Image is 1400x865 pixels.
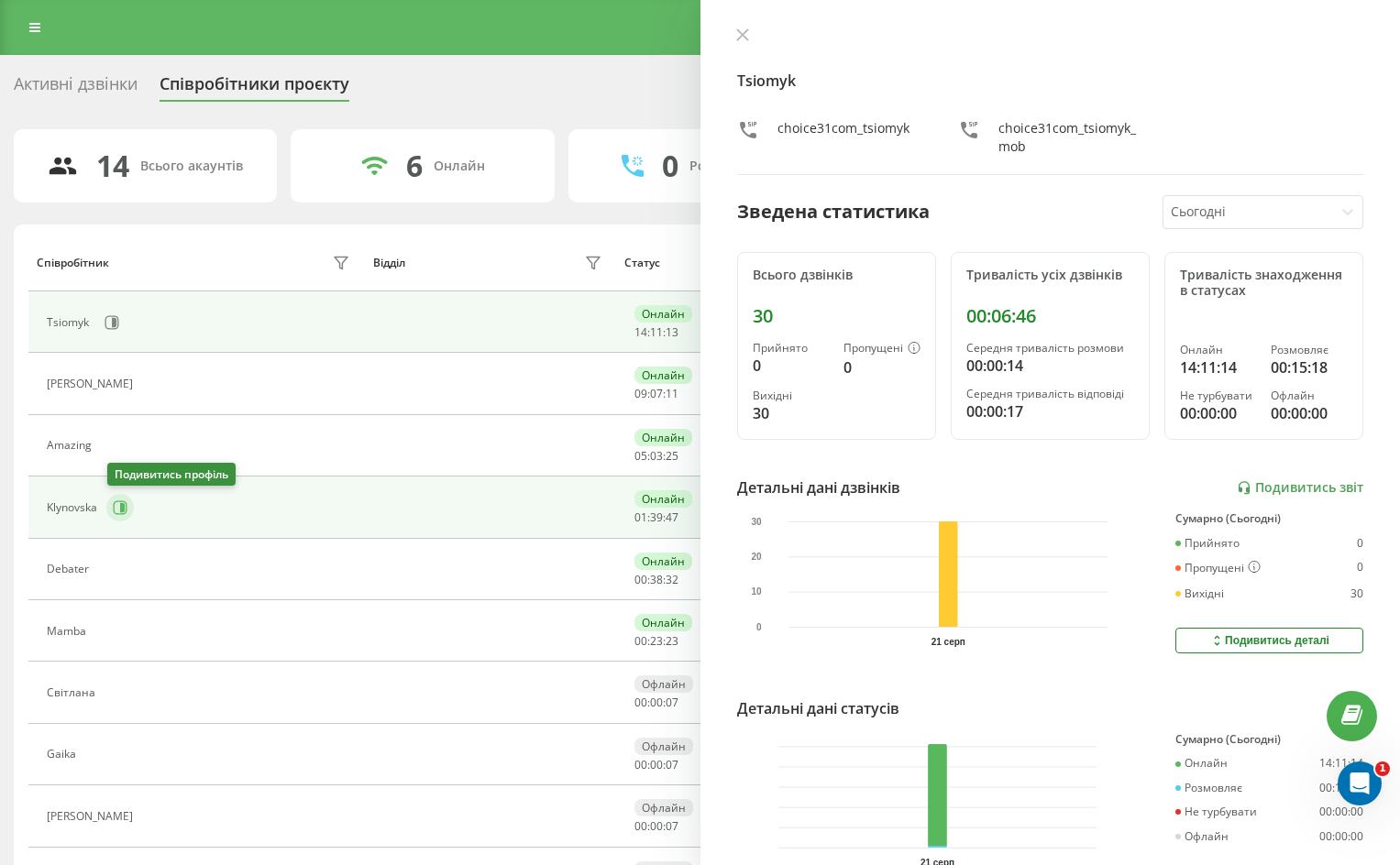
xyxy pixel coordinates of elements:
span: 00 [650,695,663,710]
div: 00:00:00 [1319,830,1363,843]
div: Сумарно (Сьогодні) [1175,733,1363,746]
div: 00:15:18 [1271,356,1348,378]
div: 00:00:00 [1319,805,1363,818]
div: 0 [1357,537,1363,550]
div: Сумарно (Сьогодні) [1175,512,1363,525]
div: Прийнято [1175,537,1240,550]
span: 07 [666,695,678,710]
div: Офлайн [634,738,693,755]
div: 0 [662,148,678,183]
div: 14:11:14 [1180,356,1257,378]
div: 30 [753,305,920,327]
div: Активні дзвінки [14,74,138,103]
div: Всього дзвінків [753,268,920,283]
button: Подивитись деталі [1175,628,1363,653]
div: Онлайн [434,159,485,174]
div: Не турбувати [1175,805,1257,818]
div: : : [634,759,678,772]
div: 14 [96,148,129,183]
div: 30 [1350,587,1363,600]
span: 23 [650,633,663,649]
div: 0 [753,355,829,377]
div: Подивитись деталі [1209,633,1329,648]
div: : : [634,326,678,339]
div: Debater [47,563,94,575]
span: 25 [666,448,678,464]
span: 07 [666,757,678,772]
div: Співробітники проєкту [160,74,349,103]
div: Офлайн [1271,389,1348,402]
div: Klynovska [47,501,102,514]
span: 39 [650,509,663,525]
span: 00 [634,633,647,649]
div: Середня тривалість відповіді [966,388,1134,400]
div: Онлайн [634,490,692,508]
span: 13 [666,324,678,340]
div: Пропущені [843,342,920,356]
span: 14 [634,324,647,340]
div: choice31com_tsiomyk_mob [998,119,1142,156]
div: Пропущені [1175,561,1261,575]
text: 10 [751,587,762,597]
div: Світлана [47,686,100,699]
span: 00 [634,695,647,710]
div: 00:00:00 [1271,402,1348,424]
div: Подивитись профіль [107,463,236,486]
div: choice31com_tsiomyk [777,119,909,156]
div: Онлайн [1180,344,1257,356]
span: 00 [650,818,663,834]
div: Розмовляє [1175,782,1242,794]
div: : : [634,635,678,648]
div: : : [634,820,678,833]
div: 0 [1357,561,1363,575]
div: 6 [406,148,423,183]
span: 38 [650,572,663,587]
span: 32 [666,572,678,587]
div: : : [634,574,678,586]
span: 00 [634,818,647,834]
div: Розмовляють [689,159,778,174]
div: : : [634,388,678,400]
span: 07 [650,386,663,401]
span: 11 [666,386,678,401]
div: Вихідні [1175,587,1224,600]
div: Тривалість знаходження в статусах [1180,268,1348,299]
div: [PERSON_NAME] [47,378,138,390]
span: 47 [666,509,678,525]
div: Amazing [47,439,96,452]
div: 00:00:17 [966,400,1134,422]
div: Співробітник [37,257,109,269]
span: 03 [650,448,663,464]
div: : : [634,696,678,709]
span: 07 [666,818,678,834]
span: 00 [650,757,663,772]
div: Офлайн [634,675,693,693]
span: 01 [634,509,647,525]
span: 05 [634,448,647,464]
text: 21 серп [931,637,965,647]
div: Онлайн [634,367,692,384]
div: Mamba [47,625,91,638]
div: Детальні дані дзвінків [737,476,900,498]
div: Середня тривалість розмови [966,342,1134,355]
span: 1 [1375,761,1390,776]
h4: Tsiomyk [737,70,1364,92]
div: Онлайн [634,553,692,570]
div: Онлайн [634,614,692,631]
div: Офлайн [1175,830,1229,843]
div: 14:11:14 [1319,757,1363,770]
div: Відділ [373,257,405,269]
iframe: Intercom live chat [1338,761,1382,805]
span: 09 [634,386,647,401]
div: : : [634,511,678,524]
span: 00 [634,572,647,587]
div: Зведена статистика [737,198,930,225]
div: Онлайн [1175,757,1228,770]
div: Онлайн [634,429,692,446]
div: Вихідні [753,389,829,402]
div: 00:06:46 [966,305,1134,327]
div: Gaika [47,748,81,761]
div: Онлайн [634,305,692,323]
text: 20 [751,552,762,562]
div: Tsiomyk [47,316,94,329]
